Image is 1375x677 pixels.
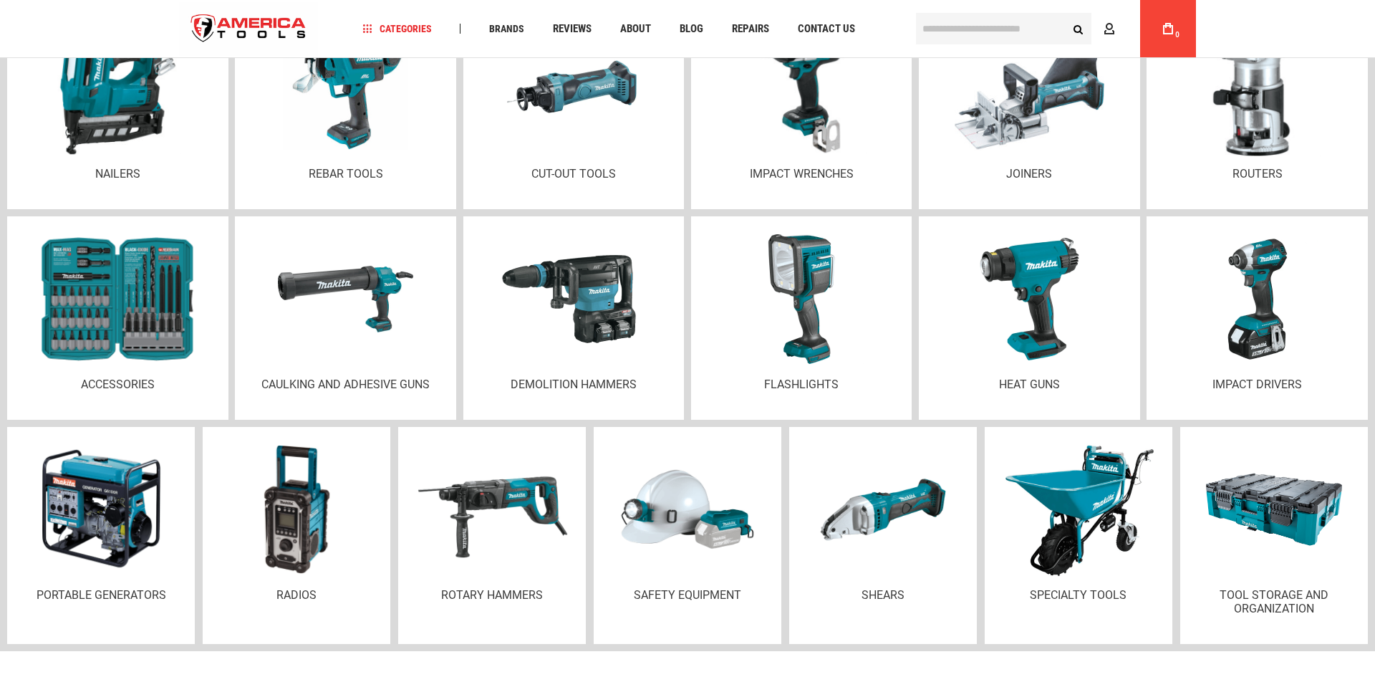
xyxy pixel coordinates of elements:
[919,216,1140,420] a: Heat Guns Heat Guns
[608,461,767,558] img: Safety Equipment
[504,27,643,149] img: Cut-out tools
[1174,632,1375,677] iframe: LiveChat chat widget
[789,427,977,644] a: Shears Shears
[21,588,180,602] p: Portable Generators
[235,6,456,209] a: Rebar tools Rebar tools
[1180,427,1368,644] a: Specialty Tools Tool Storage and Organization
[705,378,898,391] p: Flashlights
[705,167,898,181] p: Impact wrenches
[739,234,864,364] img: Flashlights
[498,238,649,360] img: Demolition Hammers
[1161,167,1354,181] p: Routers
[21,167,214,181] p: Nailers
[1147,216,1368,420] a: Impact Drivers Impact Drivers
[179,2,318,56] img: America Tools
[268,238,423,360] img: Caulking And Adhesive Guns
[478,167,670,181] p: Cut-out tools
[620,24,651,34] span: About
[1194,20,1321,156] img: Routers
[933,167,1126,181] p: Joiners
[804,588,962,602] p: Shears
[249,167,442,181] p: Rebar tools
[691,6,912,209] a: Impact wrenches Impact wrenches
[54,20,183,156] img: Nailers
[985,427,1172,644] a: Specialty Tools Specialty Tools
[691,216,912,420] a: Flashlights Flashlights
[955,27,1104,150] img: Joiners cat
[203,427,390,644] a: Radios Radios
[283,27,408,150] img: Rebar tools
[412,588,571,602] p: Rotary Hammers
[483,19,531,39] a: Brands
[804,462,962,557] img: Shears
[7,6,228,209] a: Nailers Nailers
[398,427,586,644] a: Rotary Hammers Rotary Hammers
[179,2,318,56] a: store logo
[7,427,195,644] a: Portable Generators Portable Generators
[363,24,432,34] span: Categories
[955,237,1104,361] img: Heat Guns
[725,19,776,39] a: Repairs
[7,216,228,420] a: Accessories Accessories
[1064,15,1091,42] button: Search
[1000,442,1157,577] img: Specialty Tools
[791,19,862,39] a: Contact Us
[608,588,767,602] p: Safety Equipment
[249,378,442,391] p: Caulking And Adhesive Guns
[478,378,670,391] p: Demolition Hammers
[412,449,571,570] img: Rotary Hammers
[235,216,456,420] a: Caulking And Adhesive Guns Caulking And Adhesive Guns
[680,24,703,34] span: Blog
[31,233,205,365] img: Accessories
[1206,441,1342,577] img: Specialty Tools
[919,6,1140,209] a: Joiners cat Joiners
[732,24,769,34] span: Repairs
[1217,588,1331,615] p: Tool Storage and Organization
[999,588,1158,602] p: Specialty Tools
[249,441,344,577] img: Radios
[933,378,1126,391] p: Heat Guns
[614,19,657,39] a: About
[798,24,855,34] span: Contact Us
[594,427,781,644] a: Safety Equipment Safety Equipment
[1161,378,1354,391] p: Impact Drivers
[553,24,592,34] span: Reviews
[21,378,214,391] p: Accessories
[357,19,438,39] a: Categories
[463,6,685,209] a: Cut-out tools Cut-out tools
[1175,31,1179,39] span: 0
[546,19,598,39] a: Reviews
[217,588,376,602] p: Radios
[38,441,165,577] img: Portable Generators
[673,19,710,39] a: Blog
[736,20,867,156] img: Impact wrenches
[489,24,524,34] span: Brands
[1182,237,1333,361] img: Impact Drivers
[463,216,685,420] a: Demolition Hammers Demolition Hammers
[1147,6,1368,209] a: Routers Routers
